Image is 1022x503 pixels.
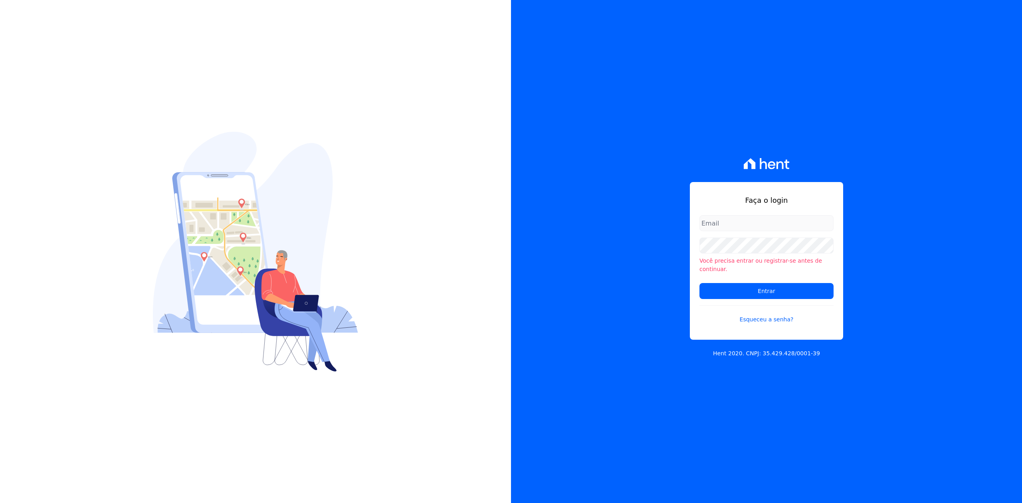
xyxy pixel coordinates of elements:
[699,305,834,324] a: Esqueceu a senha?
[699,215,834,231] input: Email
[153,132,358,372] img: Login
[699,195,834,206] h1: Faça o login
[699,257,834,273] li: Você precisa entrar ou registrar-se antes de continuar.
[699,283,834,299] input: Entrar
[713,349,820,358] p: Hent 2020. CNPJ: 35.429.428/0001-39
